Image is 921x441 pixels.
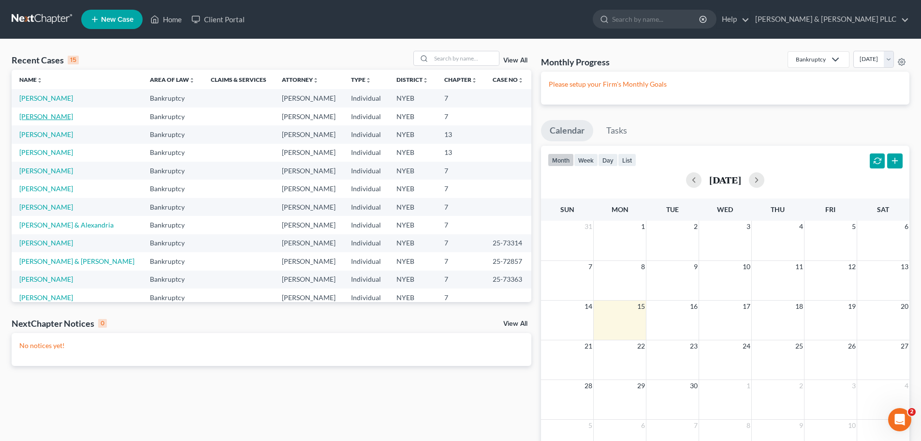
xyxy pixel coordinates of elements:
[389,180,436,198] td: NYEB
[142,289,203,306] td: Bankruptcy
[274,234,343,252] td: [PERSON_NAME]
[587,420,593,431] span: 5
[612,10,701,28] input: Search by name...
[142,89,203,107] td: Bankruptcy
[101,16,133,23] span: New Case
[142,144,203,162] td: Bankruptcy
[142,271,203,289] td: Bankruptcy
[142,252,203,270] td: Bankruptcy
[142,125,203,143] td: Bankruptcy
[794,301,804,312] span: 18
[150,76,195,83] a: Area of Lawunfold_more
[908,408,916,416] span: 2
[666,205,679,213] span: Tue
[389,216,436,234] td: NYEB
[142,180,203,198] td: Bankruptcy
[313,77,319,83] i: unfold_more
[343,216,389,234] td: Individual
[389,198,436,216] td: NYEB
[847,261,857,273] span: 12
[437,180,485,198] td: 7
[584,301,593,312] span: 14
[746,221,751,232] span: 3
[612,205,629,213] span: Mon
[343,289,389,306] td: Individual
[389,252,436,270] td: NYEB
[37,77,43,83] i: unfold_more
[598,153,618,167] button: day
[389,89,436,107] td: NYEB
[847,420,857,431] span: 10
[343,234,389,252] td: Individual
[274,162,343,180] td: [PERSON_NAME]
[19,167,73,175] a: [PERSON_NAME]
[389,289,436,306] td: NYEB
[389,271,436,289] td: NYEB
[904,380,909,392] span: 4
[19,293,73,302] a: [PERSON_NAME]
[851,380,857,392] span: 3
[640,261,646,273] span: 8
[19,341,524,350] p: No notices yet!
[274,271,343,289] td: [PERSON_NAME]
[19,112,73,121] a: [PERSON_NAME]
[274,107,343,125] td: [PERSON_NAME]
[19,94,73,102] a: [PERSON_NAME]
[19,239,73,247] a: [PERSON_NAME]
[598,120,636,141] a: Tasks
[343,252,389,270] td: Individual
[146,11,187,28] a: Home
[794,261,804,273] span: 11
[798,420,804,431] span: 9
[437,107,485,125] td: 7
[12,318,107,329] div: NextChapter Notices
[437,162,485,180] td: 7
[389,234,436,252] td: NYEB
[19,130,73,138] a: [PERSON_NAME]
[471,77,477,83] i: unfold_more
[689,340,699,352] span: 23
[746,380,751,392] span: 1
[343,125,389,143] td: Individual
[584,340,593,352] span: 21
[636,301,646,312] span: 15
[142,198,203,216] td: Bankruptcy
[693,261,699,273] span: 9
[689,380,699,392] span: 30
[389,125,436,143] td: NYEB
[742,301,751,312] span: 17
[742,340,751,352] span: 24
[343,162,389,180] td: Individual
[444,76,477,83] a: Chapterunfold_more
[437,234,485,252] td: 7
[851,221,857,232] span: 5
[282,76,319,83] a: Attorneyunfold_more
[142,234,203,252] td: Bankruptcy
[640,221,646,232] span: 1
[584,221,593,232] span: 31
[19,275,73,283] a: [PERSON_NAME]
[485,234,531,252] td: 25-73314
[485,271,531,289] td: 25-73363
[343,198,389,216] td: Individual
[274,289,343,306] td: [PERSON_NAME]
[437,89,485,107] td: 7
[98,319,107,328] div: 0
[549,79,902,89] p: Please setup your Firm's Monthly Goals
[343,144,389,162] td: Individual
[693,221,699,232] span: 2
[746,420,751,431] span: 8
[437,198,485,216] td: 7
[900,261,909,273] span: 13
[888,408,911,431] iframe: Intercom live chat
[274,252,343,270] td: [PERSON_NAME]
[548,153,574,167] button: month
[19,221,114,229] a: [PERSON_NAME] & Alexandria
[794,340,804,352] span: 25
[274,89,343,107] td: [PERSON_NAME]
[189,77,195,83] i: unfold_more
[274,125,343,143] td: [PERSON_NAME]
[493,76,524,83] a: Case Nounfold_more
[187,11,249,28] a: Client Portal
[389,107,436,125] td: NYEB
